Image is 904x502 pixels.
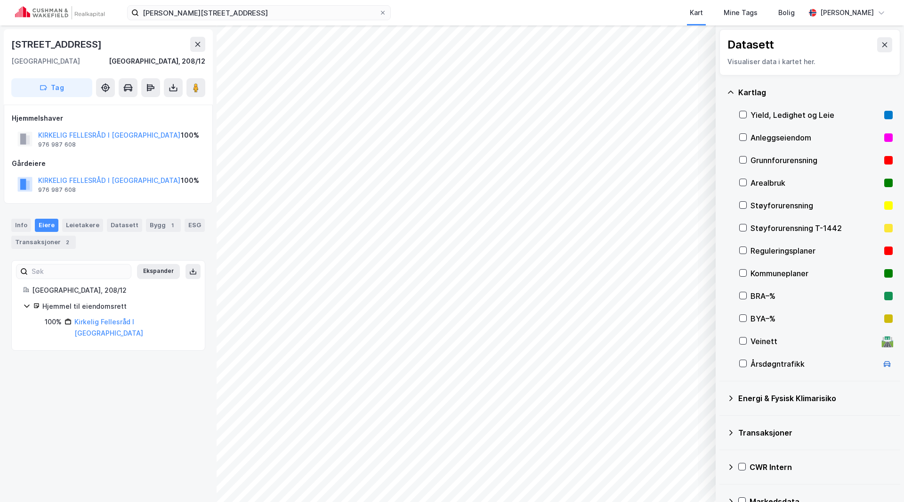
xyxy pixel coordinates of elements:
[738,87,893,98] div: Kartlag
[63,238,72,247] div: 2
[45,316,62,328] div: 100%
[857,457,904,502] div: Kontrollprogram for chat
[751,222,880,234] div: Støyforurensning T-1442
[724,7,758,18] div: Mine Tags
[38,141,76,148] div: 976 987 608
[185,219,205,232] div: ESG
[28,264,131,279] input: Søk
[35,219,58,232] div: Eiere
[727,37,774,52] div: Datasett
[727,56,892,67] div: Visualiser data i kartet her.
[12,158,205,169] div: Gårdeiere
[168,221,177,230] div: 1
[12,113,205,124] div: Hjemmelshaver
[181,130,199,141] div: 100%
[139,6,379,20] input: Søk på adresse, matrikkel, gårdeiere, leietakere eller personer
[751,313,880,324] div: BYA–%
[181,175,199,186] div: 100%
[751,200,880,211] div: Støyforurensning
[857,457,904,502] iframe: Chat Widget
[74,318,143,337] a: Kirkelig Fellesråd I [GEOGRAPHIC_DATA]
[751,177,880,189] div: Arealbruk
[11,37,104,52] div: [STREET_ADDRESS]
[751,132,880,143] div: Anleggseiendom
[820,7,874,18] div: [PERSON_NAME]
[146,219,181,232] div: Bygg
[738,427,893,438] div: Transaksjoner
[751,109,880,121] div: Yield, Ledighet og Leie
[690,7,703,18] div: Kart
[11,78,92,97] button: Tag
[751,336,878,347] div: Veinett
[11,236,76,249] div: Transaksjoner
[750,461,893,473] div: CWR Intern
[751,268,880,279] div: Kommuneplaner
[11,219,31,232] div: Info
[107,219,142,232] div: Datasett
[137,264,180,279] button: Ekspander
[881,335,894,347] div: 🛣️
[15,6,105,19] img: cushman-wakefield-realkapital-logo.202ea83816669bd177139c58696a8fa1.svg
[38,186,76,194] div: 976 987 608
[109,56,205,67] div: [GEOGRAPHIC_DATA], 208/12
[42,301,194,312] div: Hjemmel til eiendomsrett
[751,290,880,302] div: BRA–%
[778,7,795,18] div: Bolig
[738,393,893,404] div: Energi & Fysisk Klimarisiko
[32,285,194,296] div: [GEOGRAPHIC_DATA], 208/12
[751,358,878,370] div: Årsdøgntrafikk
[751,155,880,166] div: Grunnforurensning
[751,245,880,256] div: Reguleringsplaner
[11,56,80,67] div: [GEOGRAPHIC_DATA]
[62,219,103,232] div: Leietakere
